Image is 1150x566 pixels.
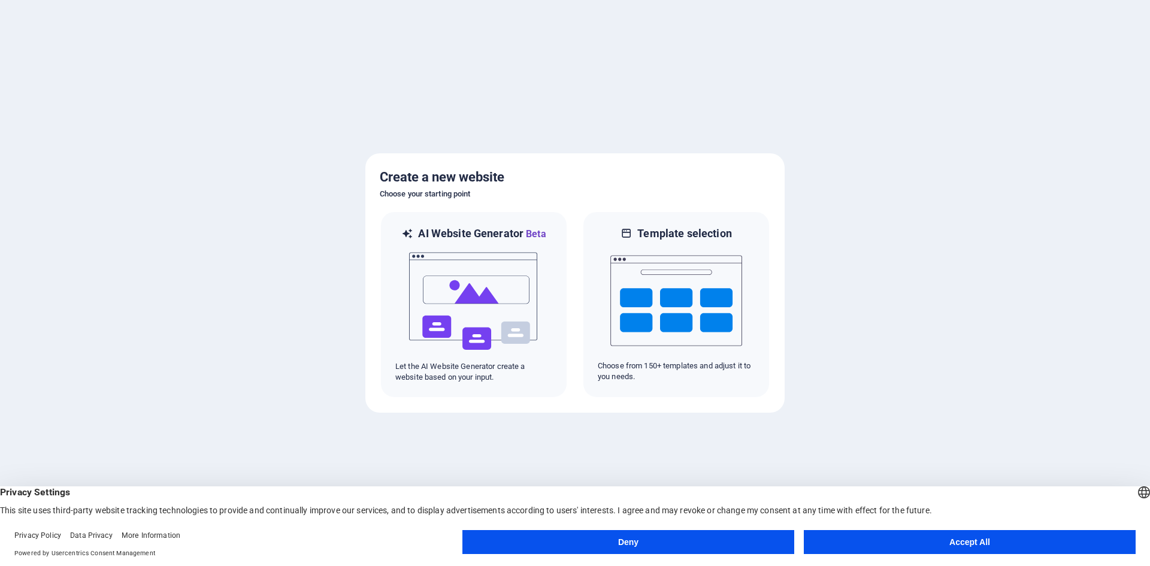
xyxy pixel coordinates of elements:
[380,168,770,187] h5: Create a new website
[418,226,546,241] h6: AI Website Generator
[598,361,755,382] p: Choose from 150+ templates and adjust it to you needs.
[408,241,540,361] img: ai
[637,226,731,241] h6: Template selection
[380,187,770,201] h6: Choose your starting point
[380,211,568,398] div: AI Website GeneratorBetaaiLet the AI Website Generator create a website based on your input.
[582,211,770,398] div: Template selectionChoose from 150+ templates and adjust it to you needs.
[523,228,546,240] span: Beta
[395,361,552,383] p: Let the AI Website Generator create a website based on your input.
